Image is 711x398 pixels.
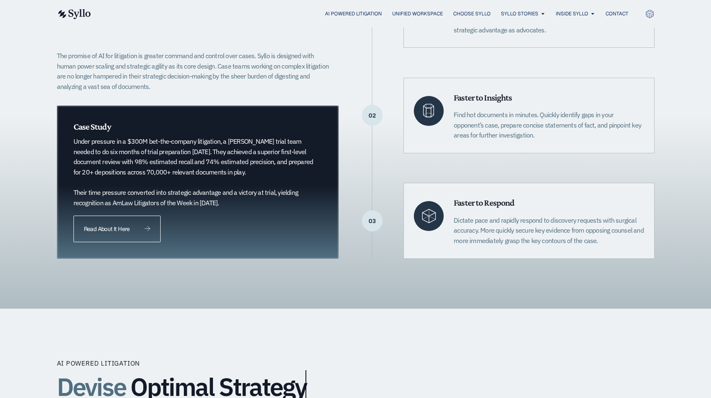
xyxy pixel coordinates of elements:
[454,92,512,103] span: Faster to Insights
[108,10,628,18] div: Menu Toggle
[108,10,628,18] nav: Menu
[606,10,628,17] a: Contact
[57,358,140,368] p: AI Powered Litigation
[325,10,382,17] a: AI Powered Litigation
[57,51,334,92] p: The promise of AI for litigation is greater command and control over cases. Syllo is designed wit...
[556,10,588,17] a: Inside Syllo
[73,136,314,208] p: Under pressure in a $300M bet-the-company litigation, a [PERSON_NAME] trial team needed to do six...
[362,221,383,221] p: 03
[73,216,161,242] a: Read About It Here
[454,197,514,208] span: Faster to Respond
[84,226,129,232] span: Read About It Here
[362,115,383,116] p: 02
[501,10,538,17] a: Syllo Stories
[57,9,91,19] img: syllo
[392,10,443,17] a: Unified Workspace
[453,10,491,17] a: Choose Syllo
[454,215,644,246] p: Dictate pace and rapidly respond to discovery requests with surgical accuracy. More quickly secur...
[454,110,644,140] p: Find hot documents in minutes. Quickly identify gaps in your opponent’s case, prepare concise sta...
[73,121,111,132] span: Case Study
